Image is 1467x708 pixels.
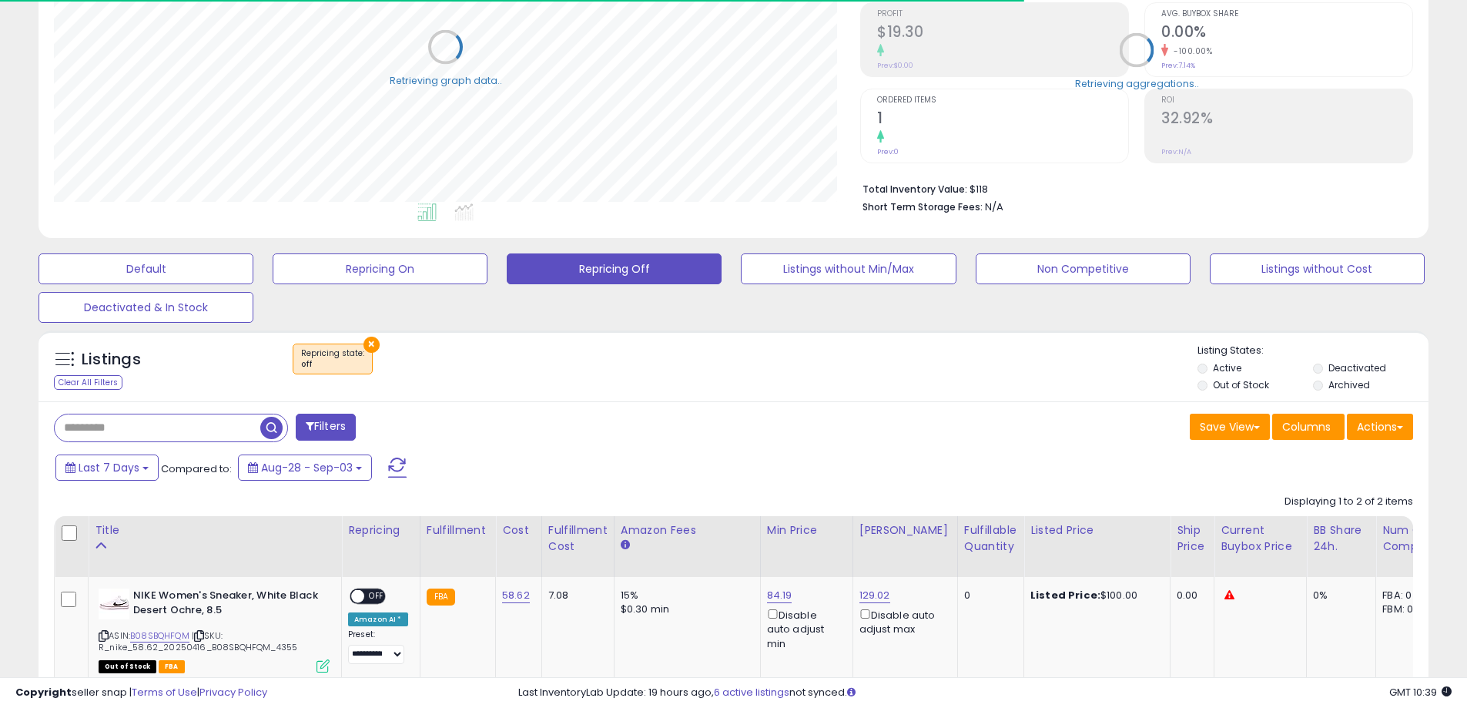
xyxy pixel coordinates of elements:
div: Cost [502,522,535,539]
span: 2025-09-11 10:39 GMT [1389,685,1452,700]
div: Current Buybox Price [1221,522,1300,555]
div: 0 [964,589,1012,602]
div: 7.08 [548,589,602,602]
label: Out of Stock [1213,378,1269,391]
div: 0.00 [1177,589,1202,602]
button: Listings without Min/Max [741,253,956,284]
div: Amazon AI * [348,612,408,626]
small: Amazon Fees. [621,539,630,552]
button: Repricing Off [507,253,722,284]
button: Default [39,253,253,284]
div: Retrieving graph data.. [390,73,502,87]
h5: Listings [82,349,141,371]
span: FBA [159,660,185,673]
div: Fulfillable Quantity [964,522,1017,555]
small: FBA [427,589,455,606]
div: FBM: 0 [1382,602,1433,616]
div: $100.00 [1030,589,1158,602]
button: Repricing On [273,253,487,284]
div: Ship Price [1177,522,1207,555]
div: seller snap | | [15,686,267,700]
span: Compared to: [161,461,232,476]
button: Columns [1272,414,1345,440]
a: Terms of Use [132,685,197,700]
div: Disable auto adjust min [767,606,841,651]
div: Min Price [767,522,846,539]
div: Preset: [348,629,408,664]
div: 0% [1313,589,1364,602]
div: Last InventoryLab Update: 19 hours ago, not synced. [518,686,1452,700]
a: 84.19 [767,588,792,603]
b: Listed Price: [1030,588,1100,602]
div: ASIN: [99,589,330,671]
button: Listings without Cost [1210,253,1425,284]
div: $0.30 min [621,602,749,616]
div: Clear All Filters [54,375,122,390]
strong: Copyright [15,685,72,700]
label: Active [1213,361,1241,374]
span: OFF [364,590,389,603]
div: Repricing [348,522,414,539]
button: Save View [1190,414,1270,440]
span: Columns [1282,419,1331,435]
div: Displaying 1 to 2 of 2 items [1284,495,1413,509]
div: Listed Price [1030,522,1164,539]
img: 31qywc8K2WL._SL40_.jpg [99,589,129,619]
button: Aug-28 - Sep-03 [238,455,372,481]
div: 15% [621,589,749,602]
div: Retrieving aggregations.. [1075,76,1199,90]
a: 6 active listings [714,685,789,700]
button: Non Competitive [976,253,1191,284]
div: off [301,359,364,370]
span: Aug-28 - Sep-03 [261,460,353,475]
span: | SKU: R_nike_58.62_20250416_B08SBQHFQM_4355 [99,629,297,653]
a: 129.02 [859,588,890,603]
div: BB Share 24h. [1313,522,1369,555]
a: Privacy Policy [199,685,267,700]
div: Title [95,522,335,539]
div: Fulfillment [427,522,489,539]
div: [PERSON_NAME] [859,522,951,539]
div: Fulfillment Cost [548,522,608,555]
a: B08SBQHFQM [130,629,189,643]
button: Actions [1347,414,1413,440]
button: × [363,337,380,353]
label: Archived [1328,378,1370,391]
label: Deactivated [1328,361,1386,374]
b: NIKE Women's Sneaker, White Black Desert Ochre, 8.5 [133,589,320,621]
span: Last 7 Days [79,460,139,475]
div: Num of Comp. [1382,522,1439,555]
div: Amazon Fees [621,522,754,539]
div: FBA: 0 [1382,589,1433,602]
button: Last 7 Days [55,455,159,481]
p: Listing States: [1197,344,1428,358]
button: Deactivated & In Stock [39,292,253,323]
div: Disable auto adjust max [859,606,946,636]
span: Repricing state : [301,347,364,371]
span: All listings that are currently out of stock and unavailable for purchase on Amazon [99,660,156,673]
button: Filters [296,414,356,441]
a: 58.62 [502,588,530,603]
